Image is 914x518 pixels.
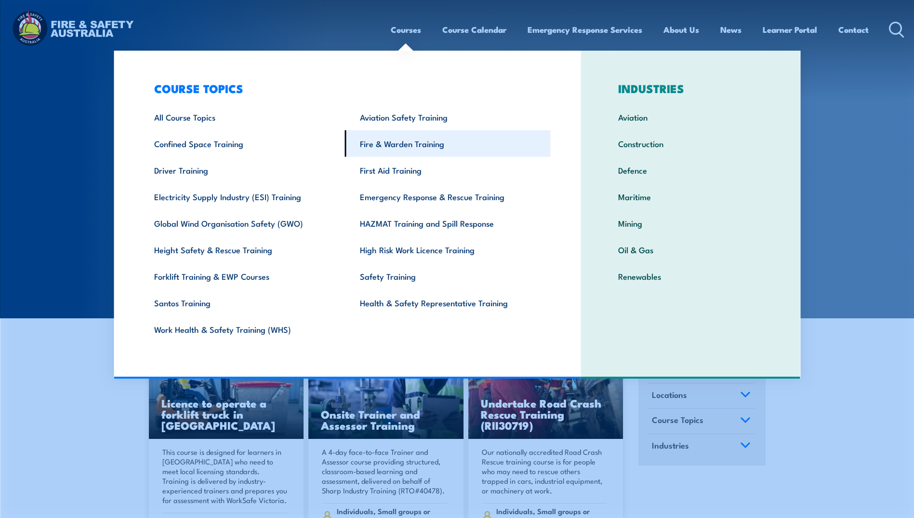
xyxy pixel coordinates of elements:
a: High Risk Work Licence Training [345,236,551,263]
p: This course is designed for learners in [GEOGRAPHIC_DATA] who need to meet local licensing standa... [162,447,288,505]
h3: Undertake Road Crash Rescue Training (RII30719) [481,397,611,431]
h3: Onsite Trainer and Assessor Training [321,409,451,431]
a: HAZMAT Training and Spill Response [345,210,551,236]
a: Emergency Response & Rescue Training [345,183,551,210]
a: Health & Safety Representative Training [345,289,551,316]
a: Industries [648,434,755,459]
a: Contact [838,17,869,42]
a: Driver Training [139,157,345,183]
a: Learner Portal [763,17,817,42]
a: Emergency Response Services [528,17,642,42]
a: Safety Training [345,263,551,289]
a: Construction [603,130,778,157]
a: Renewables [603,263,778,289]
a: Courses [391,17,421,42]
a: Licence to operate a forklift truck in [GEOGRAPHIC_DATA] [149,353,304,439]
a: Global Wind Organisation Safety (GWO) [139,210,345,236]
a: Fire & Warden Training [345,130,551,157]
img: Road Crash Rescue Training [468,353,623,439]
a: Electricity Supply Industry (ESI) Training [139,183,345,210]
a: Course Calendar [442,17,506,42]
a: Locations [648,383,755,409]
a: Maritime [603,183,778,210]
a: All Course Topics [139,104,345,130]
a: Forklift Training & EWP Courses [139,263,345,289]
h3: Licence to operate a forklift truck in [GEOGRAPHIC_DATA] [161,397,291,431]
a: First Aid Training [345,157,551,183]
a: Height Safety & Rescue Training [139,236,345,263]
h3: INDUSTRIES [603,82,778,95]
a: News [720,17,742,42]
a: Work Health & Safety Training (WHS) [139,316,345,342]
h3: COURSE TOPICS [139,82,551,95]
a: Confined Space Training [139,130,345,157]
a: Oil & Gas [603,236,778,263]
p: A 4-day face-to-face Trainer and Assessor course providing structured, classroom-based learning a... [322,447,447,495]
a: Undertake Road Crash Rescue Training (RII30719) [468,353,623,439]
p: Our nationally accredited Road Crash Rescue training course is for people who may need to rescue ... [482,447,607,495]
span: Course Topics [652,413,703,426]
a: Mining [603,210,778,236]
img: Safety For Leaders [308,353,464,439]
span: Industries [652,439,689,452]
span: Locations [652,388,687,401]
a: Course Topics [648,409,755,434]
a: About Us [663,17,699,42]
a: Aviation [603,104,778,130]
img: Licence to operate a forklift truck Training [149,353,304,439]
a: Onsite Trainer and Assessor Training [308,353,464,439]
a: Santos Training [139,289,345,316]
a: Aviation Safety Training [345,104,551,130]
a: Defence [603,157,778,183]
